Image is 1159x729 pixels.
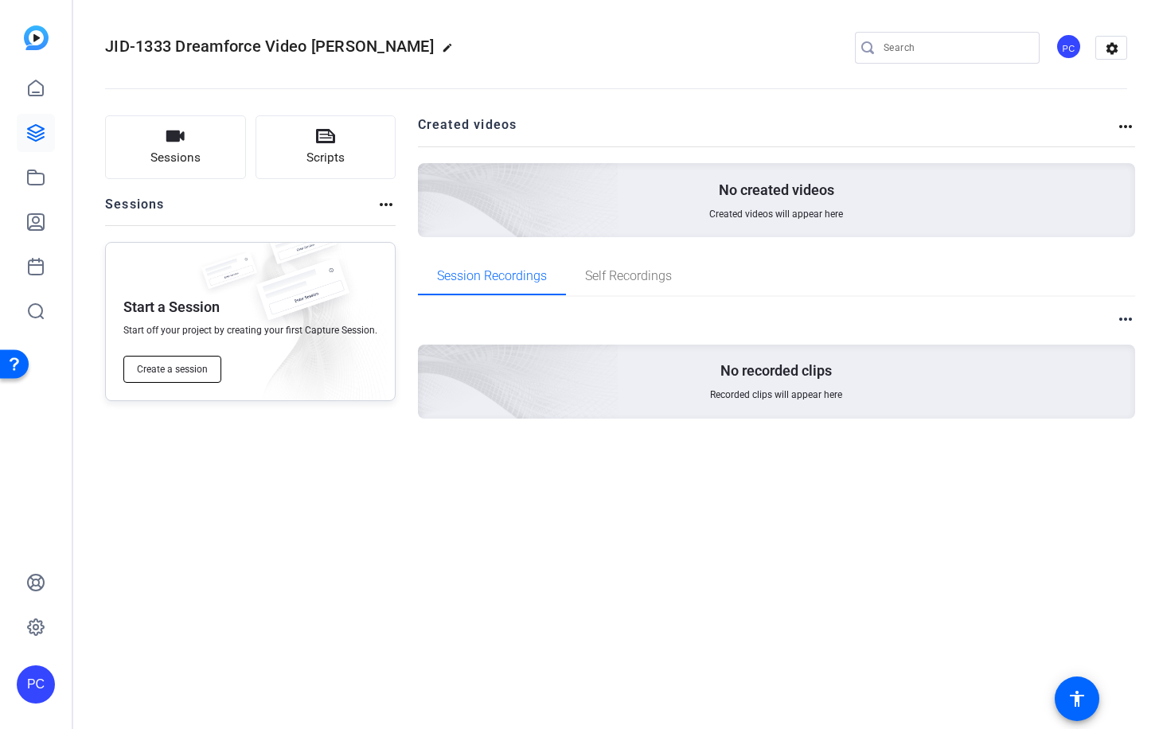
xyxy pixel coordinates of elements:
[150,149,201,167] span: Sessions
[306,149,345,167] span: Scripts
[709,208,843,220] span: Created videos will appear here
[105,37,434,56] span: JID-1333 Dreamforce Video [PERSON_NAME]
[243,259,362,337] img: fake-session.png
[137,363,208,376] span: Create a session
[418,115,1117,146] h2: Created videos
[193,252,265,299] img: fake-session.png
[232,238,387,408] img: embarkstudio-empty-session.png
[585,270,672,283] span: Self Recordings
[719,181,834,200] p: No created videos
[1067,689,1087,708] mat-icon: accessibility
[437,270,547,283] span: Session Recordings
[259,219,346,277] img: fake-session.png
[1056,33,1083,61] ngx-avatar: Prem Chawla
[123,356,221,383] button: Create a session
[17,665,55,704] div: PC
[884,38,1027,57] input: Search
[1116,310,1135,329] mat-icon: more_horiz
[105,195,165,225] h2: Sessions
[720,361,832,380] p: No recorded clips
[710,388,842,401] span: Recorded clips will appear here
[240,187,619,532] img: embarkstudio-empty-session.png
[377,195,396,214] mat-icon: more_horiz
[105,115,246,179] button: Sessions
[1056,33,1082,60] div: PC
[1116,117,1135,136] mat-icon: more_horiz
[123,298,220,317] p: Start a Session
[24,25,49,50] img: blue-gradient.svg
[256,115,396,179] button: Scripts
[1096,37,1128,60] mat-icon: settings
[240,6,619,351] img: Creted videos background
[442,42,461,61] mat-icon: edit
[123,324,377,337] span: Start off your project by creating your first Capture Session.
